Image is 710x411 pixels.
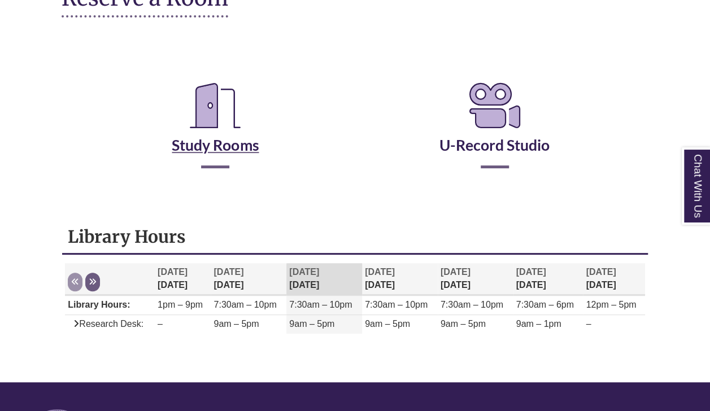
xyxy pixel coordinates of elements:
[365,300,428,309] span: 7:30am – 10pm
[441,300,503,309] span: 7:30am – 10pm
[62,365,648,371] div: Libchat
[586,267,616,277] span: [DATE]
[85,273,100,291] button: Next week
[158,300,203,309] span: 1pm – 9pm
[438,263,513,295] th: [DATE]
[68,273,82,291] button: Previous week
[65,296,155,315] td: Library Hours:
[586,300,636,309] span: 12pm – 5pm
[172,108,259,154] a: Study Rooms
[289,300,352,309] span: 7:30am – 10pm
[441,319,486,329] span: 9am – 5pm
[516,319,561,329] span: 9am – 1pm
[586,319,591,329] span: –
[583,263,644,295] th: [DATE]
[214,267,243,277] span: [DATE]
[286,263,362,295] th: [DATE]
[516,267,546,277] span: [DATE]
[365,267,395,277] span: [DATE]
[158,319,163,329] span: –
[155,263,211,295] th: [DATE]
[68,226,642,247] h1: Library Hours
[214,300,276,309] span: 7:30am – 10pm
[158,267,188,277] span: [DATE]
[68,319,143,329] span: Research Desk:
[289,267,319,277] span: [DATE]
[62,220,647,353] div: Library Hours
[62,46,648,202] div: Reserve a Room
[289,319,334,329] span: 9am – 5pm
[214,319,259,329] span: 9am – 5pm
[439,108,550,154] a: U-Record Studio
[362,263,438,295] th: [DATE]
[211,263,286,295] th: [DATE]
[516,300,574,309] span: 7:30am – 6pm
[365,319,410,329] span: 9am – 5pm
[441,267,471,277] span: [DATE]
[513,263,583,295] th: [DATE]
